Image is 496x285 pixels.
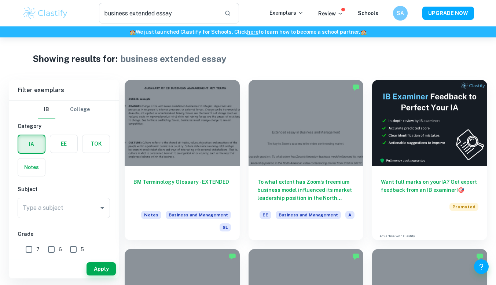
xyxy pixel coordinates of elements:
[97,203,107,213] button: Open
[87,262,116,275] button: Apply
[82,135,110,153] button: TOK
[18,185,110,193] h6: Subject
[38,101,55,118] button: IB
[474,259,489,274] button: Help and Feedback
[276,211,341,219] span: Business and Management
[269,9,304,17] p: Exemplars
[345,211,354,219] span: A
[260,211,271,219] span: EE
[36,245,40,253] span: 7
[59,245,62,253] span: 6
[18,122,110,130] h6: Category
[379,234,415,239] a: Advertise with Clastify
[360,29,367,35] span: 🏫
[352,84,360,91] img: Marked
[476,253,484,260] img: Marked
[99,3,219,23] input: Search for any exemplars...
[396,9,404,17] h6: SA
[449,203,478,211] span: Promoted
[229,253,236,260] img: Marked
[125,80,240,240] a: BM Terminology Glossary - EXTENDEDNotesBusiness and ManagementSL
[372,80,487,166] img: Thumbnail
[249,80,364,240] a: To what extent has Zoom’s freemium business model influenced its market leadership position in th...
[352,253,360,260] img: Marked
[458,187,464,193] span: 🎯
[70,101,90,118] button: College
[18,135,45,153] button: IA
[121,52,227,65] h1: business extended essay
[372,80,487,240] a: Want full marks on yourIA? Get expert feedback from an IB examiner!PromotedAdvertise with Clastify
[38,101,90,118] div: Filter type choice
[133,178,231,202] h6: BM Terminology Glossary - EXTENDED
[358,10,378,16] a: Schools
[18,230,110,238] h6: Grade
[50,135,77,153] button: EE
[257,178,355,202] h6: To what extent has Zoom’s freemium business model influenced its market leadership position in th...
[22,6,69,21] img: Clastify logo
[81,245,84,253] span: 5
[422,7,474,20] button: UPGRADE NOW
[9,80,119,101] h6: Filter exemplars
[1,28,495,36] h6: We just launched Clastify for Schools. Click to learn how to become a school partner.
[18,158,45,176] button: Notes
[220,223,231,231] span: SL
[166,211,231,219] span: Business and Management
[393,6,408,21] button: SA
[129,29,136,35] span: 🏫
[381,178,478,194] h6: Want full marks on your IA ? Get expert feedback from an IB examiner!
[318,10,343,18] p: Review
[33,52,118,65] h1: Showing results for:
[247,29,258,35] a: here
[141,211,161,219] span: Notes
